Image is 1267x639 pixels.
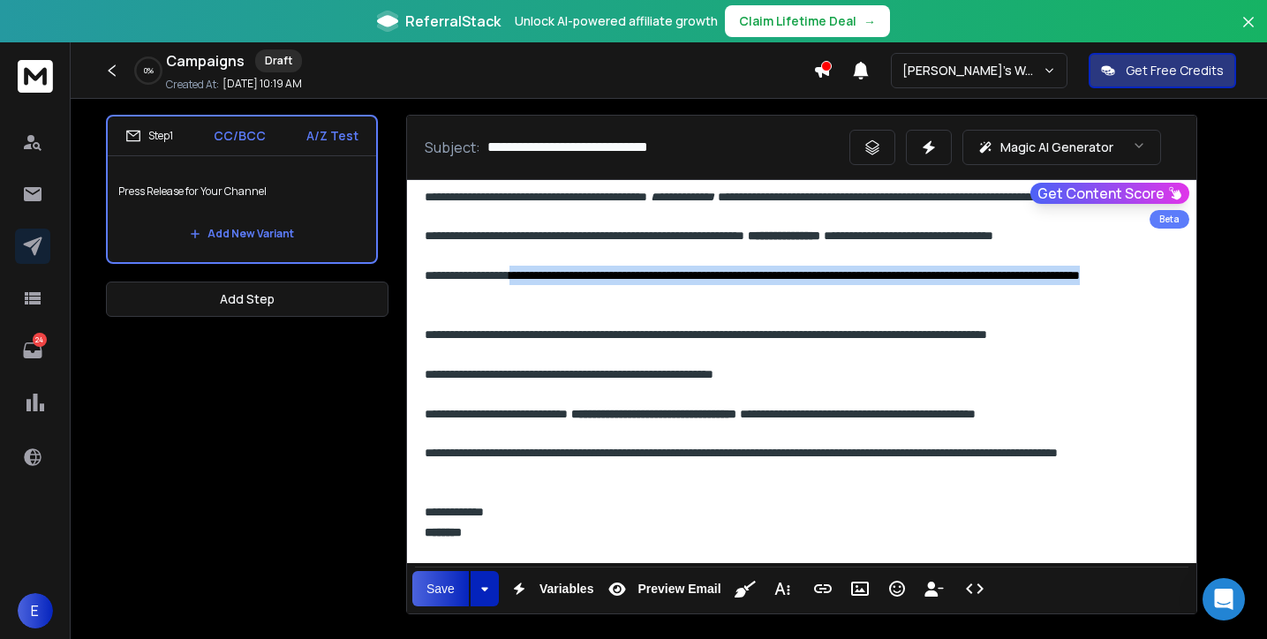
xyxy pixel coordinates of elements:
button: Claim Lifetime Deal→ [725,5,890,37]
button: Variables [502,571,598,606]
p: [DATE] 10:19 AM [222,77,302,91]
button: Code View [958,571,992,606]
button: Emoticons [880,571,914,606]
p: Press Release for Your Channel [118,167,366,216]
button: Clean HTML [728,571,762,606]
button: Close banner [1237,11,1260,53]
p: Get Free Credits [1126,62,1224,79]
div: Step 1 [125,128,173,144]
button: Add New Variant [176,216,308,252]
span: ReferralStack [405,11,501,32]
p: 24 [33,333,47,347]
div: Draft [255,49,302,72]
span: → [864,12,876,30]
p: CC/BCC [214,127,266,145]
p: Subject: [425,137,480,158]
p: A/Z Test [306,127,358,145]
button: Magic AI Generator [962,130,1161,165]
h1: Campaigns [166,50,245,71]
button: Insert Unsubscribe Link [917,571,951,606]
div: Beta [1150,210,1189,229]
button: Get Free Credits [1089,53,1236,88]
button: More Text [765,571,799,606]
button: Insert Image (⌘P) [843,571,877,606]
button: Preview Email [600,571,724,606]
p: Created At: [166,78,219,92]
button: Insert Link (⌘K) [806,571,840,606]
button: E [18,593,53,628]
p: Unlock AI-powered affiliate growth [515,12,718,30]
a: 24 [15,333,50,368]
p: 0 % [144,65,154,76]
p: [PERSON_NAME]'s Workspace [902,62,1043,79]
p: Magic AI Generator [1000,139,1113,156]
button: Add Step [106,282,388,317]
span: Variables [536,582,598,597]
div: Open Intercom Messenger [1203,578,1245,620]
li: Step1CC/BCCA/Z TestPress Release for Your ChannelAdd New Variant [106,115,378,264]
button: Save [412,571,469,606]
span: Preview Email [634,582,724,597]
button: Get Content Score [1030,183,1189,204]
